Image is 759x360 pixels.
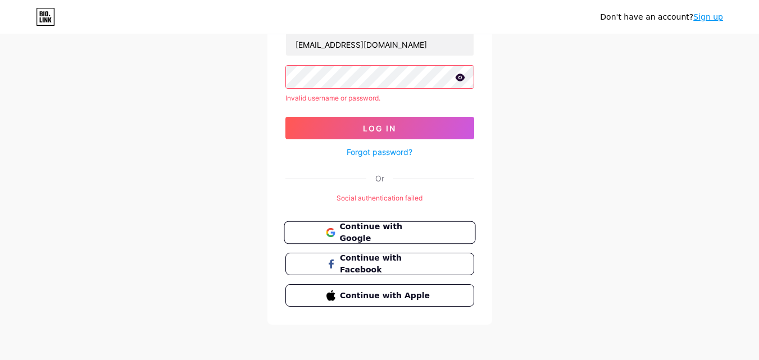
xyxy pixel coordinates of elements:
[363,124,396,133] span: Log In
[285,93,474,103] div: Invalid username or password.
[340,252,433,276] span: Continue with Facebook
[375,172,384,184] div: Or
[285,253,474,275] button: Continue with Facebook
[340,290,433,302] span: Continue with Apple
[693,12,723,21] a: Sign up
[600,11,723,23] div: Don't have an account?
[285,193,474,203] div: Social authentication failed
[286,33,474,56] input: Username
[285,117,474,139] button: Log In
[285,284,474,307] button: Continue with Apple
[347,146,412,158] a: Forgot password?
[339,221,433,245] span: Continue with Google
[285,221,474,244] a: Continue with Google
[284,221,475,244] button: Continue with Google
